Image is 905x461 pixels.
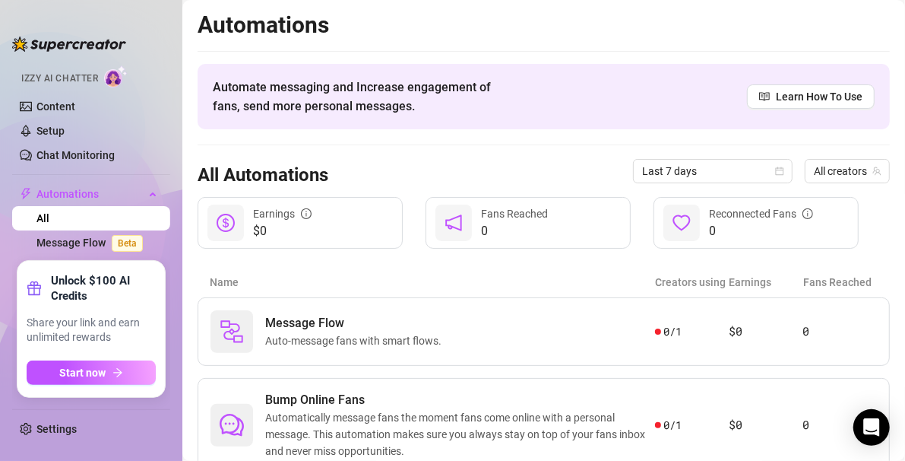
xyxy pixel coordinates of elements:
[60,367,106,379] span: Start now
[210,274,655,291] article: Name
[775,167,784,176] span: calendar
[655,274,729,291] article: Creators using
[803,416,877,434] article: 0
[213,78,505,116] span: Automate messaging and Increase engagement of fans, send more personal messages.
[27,281,42,296] span: gift
[112,235,143,252] span: Beta
[747,84,875,109] a: Learn How To Use
[853,409,890,446] div: Open Intercom Messenger
[709,222,813,240] span: 0
[759,91,770,102] span: read
[112,367,123,378] span: arrow-right
[803,323,877,341] article: 0
[642,160,783,183] span: Last 7 days
[802,208,813,219] span: info-circle
[198,11,890,40] h2: Automations
[265,409,655,459] span: Automatically message fans the moment fans come online with a personal message. This automation m...
[36,100,75,113] a: Content
[36,125,65,137] a: Setup
[301,208,312,219] span: info-circle
[672,214,691,232] span: heart
[445,214,463,232] span: notification
[20,188,32,200] span: thunderbolt
[814,160,881,183] span: All creators
[36,149,115,161] a: Chat Monitoring
[265,332,448,349] span: Auto-message fans with smart flows.
[36,212,49,224] a: All
[198,164,328,188] h3: All Automations
[220,413,244,437] span: comment
[729,323,802,341] article: $0
[253,205,312,222] div: Earnings
[729,274,804,291] article: Earnings
[27,316,156,345] span: Share your link and earn unlimited rewards
[776,88,862,105] span: Learn How To Use
[872,167,881,176] span: team
[36,423,77,435] a: Settings
[664,323,682,340] span: 0 / 1
[481,222,548,240] span: 0
[709,205,813,222] div: Reconnected Fans
[265,391,655,409] span: Bump Online Fans
[803,274,878,291] article: Fans Reached
[217,214,235,232] span: dollar
[253,222,312,240] span: $0
[664,417,682,434] span: 0 / 1
[12,37,126,52] img: logo-BBDzfeDw.svg
[36,182,144,206] span: Automations
[21,72,98,86] span: Izzy AI Chatter
[481,208,548,220] span: Fans Reached
[51,273,156,304] strong: Unlock $100 AI Credits
[220,320,244,344] img: svg%3e
[36,237,149,249] a: Message FlowBeta
[729,416,802,434] article: $0
[27,361,156,385] button: Start nowarrow-right
[265,314,448,332] span: Message Flow
[104,65,128,87] img: AI Chatter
